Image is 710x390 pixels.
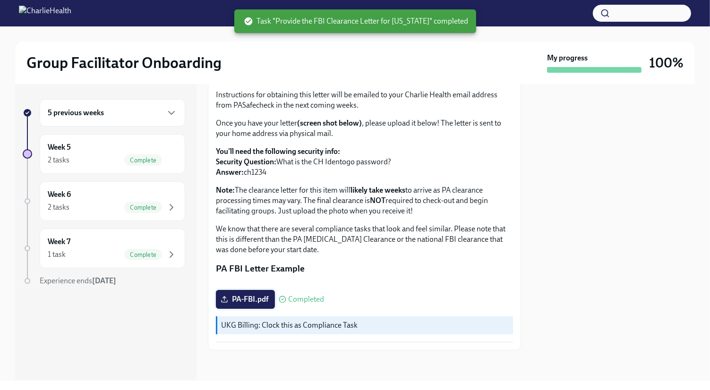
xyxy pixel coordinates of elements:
span: Experience ends [40,276,116,285]
p: Once you have your letter , please upload it below! The letter is sent to your home address via p... [216,118,513,139]
h6: Week 5 [48,142,71,153]
a: Week 62 tasksComplete [23,181,185,221]
img: CharlieHealth [19,6,71,21]
span: Complete [124,157,162,164]
div: 1 task [48,249,66,260]
strong: [DATE] [92,276,116,285]
h6: Week 7 [48,237,70,247]
span: Task "Provide the FBI Clearance Letter for [US_STATE]" completed [244,16,469,26]
p: We know that there are several compliance tasks that look and feel similar. Please note that this... [216,224,513,255]
p: Instructions for obtaining this letter will be emailed to your Charlie Health email address from ... [216,90,513,110]
strong: Answer: [216,168,244,177]
p: The clearance letter for this item will to arrive as PA clearance processing times may vary. The ... [216,185,513,216]
a: Week 52 tasksComplete [23,134,185,174]
p: What is the CH Identogo password? ch1234 [216,146,513,178]
strong: (screen shot below) [297,119,362,127]
strong: likely take weeks [351,186,405,195]
strong: Security Question: [216,157,276,166]
p: UKG Billing: Clock this as Compliance Task [221,320,509,331]
span: Complete [124,204,162,211]
a: Week 71 taskComplete [23,229,185,268]
span: Completed [288,296,324,303]
div: 2 tasks [48,202,69,212]
span: PA-FBI.pdf [222,295,268,304]
p: PA FBI Letter Example [216,263,513,275]
h2: Group Facilitator Onboarding [26,53,222,72]
h6: Week 6 [48,189,71,200]
h3: 100% [649,54,684,71]
h6: 5 previous weeks [48,108,104,118]
label: PA-FBI.pdf [216,290,275,309]
div: 2 tasks [48,155,69,165]
strong: You'll need the following security info: [216,147,340,156]
span: Complete [124,251,162,258]
div: 5 previous weeks [40,99,185,127]
strong: NOT [370,196,385,205]
strong: Note: [216,186,235,195]
strong: My progress [547,53,588,63]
